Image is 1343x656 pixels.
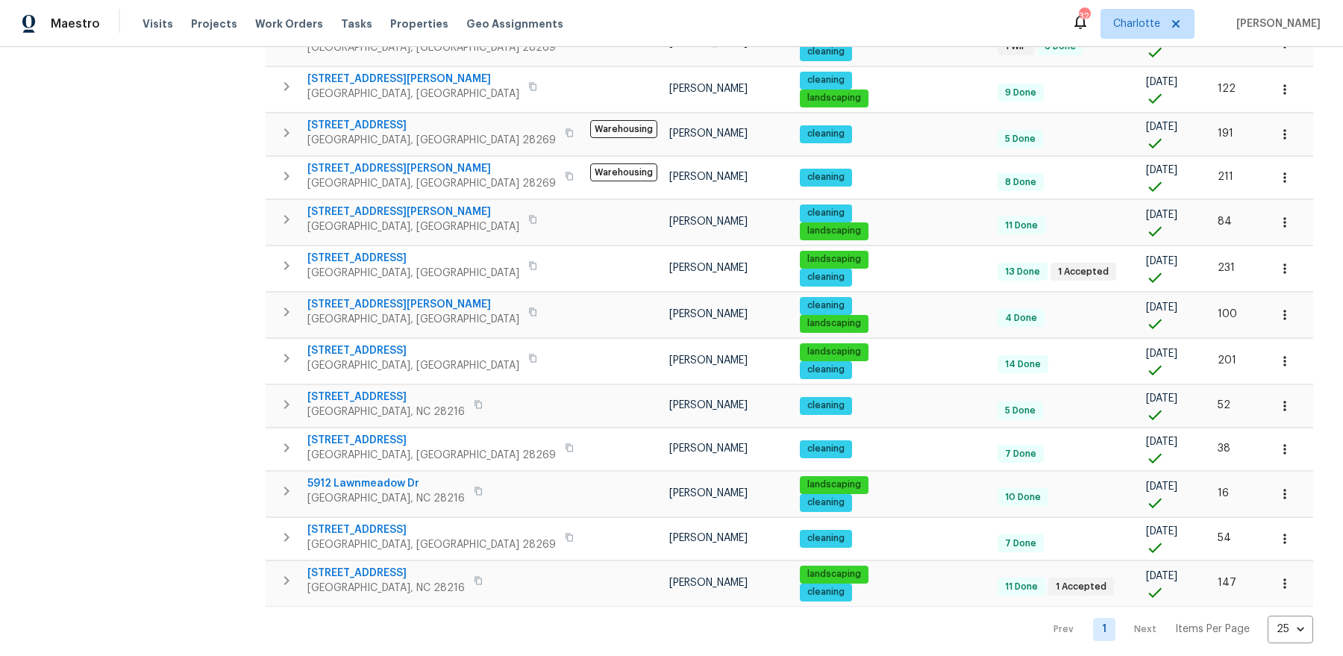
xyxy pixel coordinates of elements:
[307,537,556,552] span: [GEOGRAPHIC_DATA], [GEOGRAPHIC_DATA] 28269
[307,161,556,176] span: [STREET_ADDRESS][PERSON_NAME]
[1218,400,1230,410] span: 52
[669,128,748,139] span: [PERSON_NAME]
[307,343,519,358] span: [STREET_ADDRESS]
[801,171,851,184] span: cleaning
[143,16,173,31] span: Visits
[999,133,1042,146] span: 5 Done
[669,172,748,182] span: [PERSON_NAME]
[801,271,851,284] span: cleaning
[307,87,519,101] span: [GEOGRAPHIC_DATA], [GEOGRAPHIC_DATA]
[1146,571,1177,581] span: [DATE]
[669,578,748,588] span: [PERSON_NAME]
[1218,84,1236,94] span: 122
[669,488,748,499] span: [PERSON_NAME]
[801,568,867,581] span: landscaping
[1218,128,1233,139] span: 191
[1039,616,1313,643] nav: Pagination Navigation
[801,496,851,509] span: cleaning
[1146,302,1177,313] span: [DATE]
[801,586,851,599] span: cleaning
[307,133,556,148] span: [GEOGRAPHIC_DATA], [GEOGRAPHIC_DATA] 28269
[669,400,748,410] span: [PERSON_NAME]
[307,581,465,596] span: [GEOGRAPHIC_DATA], NC 28216
[307,219,519,234] span: [GEOGRAPHIC_DATA], [GEOGRAPHIC_DATA]
[1052,266,1115,278] span: 1 Accepted
[1093,618,1115,641] a: Goto page 1
[1218,443,1230,454] span: 38
[1175,622,1250,637] p: Items Per Page
[307,448,556,463] span: [GEOGRAPHIC_DATA], [GEOGRAPHIC_DATA] 28269
[801,74,851,87] span: cleaning
[999,404,1042,417] span: 5 Done
[1050,581,1112,593] span: 1 Accepted
[999,312,1043,325] span: 4 Done
[1039,40,1082,53] span: 6 Done
[999,358,1047,371] span: 14 Done
[801,478,867,491] span: landscaping
[255,16,323,31] span: Work Orders
[999,176,1042,189] span: 8 Done
[1218,488,1229,499] span: 16
[307,72,519,87] span: [STREET_ADDRESS][PERSON_NAME]
[390,16,448,31] span: Properties
[307,176,556,191] span: [GEOGRAPHIC_DATA], [GEOGRAPHIC_DATA] 28269
[1230,16,1321,31] span: [PERSON_NAME]
[1079,9,1089,24] div: 32
[1146,437,1177,447] span: [DATE]
[590,163,657,181] span: Warehousing
[307,118,556,133] span: [STREET_ADDRESS]
[669,443,748,454] span: [PERSON_NAME]
[1146,77,1177,87] span: [DATE]
[191,16,237,31] span: Projects
[466,16,563,31] span: Geo Assignments
[1146,256,1177,266] span: [DATE]
[307,358,519,373] span: [GEOGRAPHIC_DATA], [GEOGRAPHIC_DATA]
[669,309,748,319] span: [PERSON_NAME]
[1218,578,1236,588] span: 147
[307,266,519,281] span: [GEOGRAPHIC_DATA], [GEOGRAPHIC_DATA]
[999,537,1042,550] span: 7 Done
[669,355,748,366] span: [PERSON_NAME]
[801,46,851,58] span: cleaning
[999,219,1044,232] span: 11 Done
[1218,533,1231,543] span: 54
[307,433,556,448] span: [STREET_ADDRESS]
[669,84,748,94] span: [PERSON_NAME]
[307,404,465,419] span: [GEOGRAPHIC_DATA], NC 28216
[307,251,519,266] span: [STREET_ADDRESS]
[1218,309,1237,319] span: 100
[307,522,556,537] span: [STREET_ADDRESS]
[801,92,867,104] span: landscaping
[999,87,1042,99] span: 9 Done
[801,346,867,358] span: landscaping
[1146,165,1177,175] span: [DATE]
[307,491,465,506] span: [GEOGRAPHIC_DATA], NC 28216
[999,448,1042,460] span: 7 Done
[307,390,465,404] span: [STREET_ADDRESS]
[801,128,851,140] span: cleaning
[307,312,519,327] span: [GEOGRAPHIC_DATA], [GEOGRAPHIC_DATA]
[1113,16,1160,31] span: Charlotte
[999,40,1033,53] span: 1 WIP
[801,253,867,266] span: landscaping
[590,120,657,138] span: Warehousing
[1146,393,1177,404] span: [DATE]
[1146,210,1177,220] span: [DATE]
[801,443,851,455] span: cleaning
[1146,526,1177,537] span: [DATE]
[341,19,372,29] span: Tasks
[1146,122,1177,132] span: [DATE]
[999,266,1046,278] span: 13 Done
[307,476,465,491] span: 5912 Lawnmeadow Dr
[999,491,1047,504] span: 10 Done
[1218,216,1232,227] span: 84
[1146,349,1177,359] span: [DATE]
[307,297,519,312] span: [STREET_ADDRESS][PERSON_NAME]
[999,581,1044,593] span: 11 Done
[51,16,100,31] span: Maestro
[307,566,465,581] span: [STREET_ADDRESS]
[1218,355,1236,366] span: 201
[801,207,851,219] span: cleaning
[669,263,748,273] span: [PERSON_NAME]
[669,216,748,227] span: [PERSON_NAME]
